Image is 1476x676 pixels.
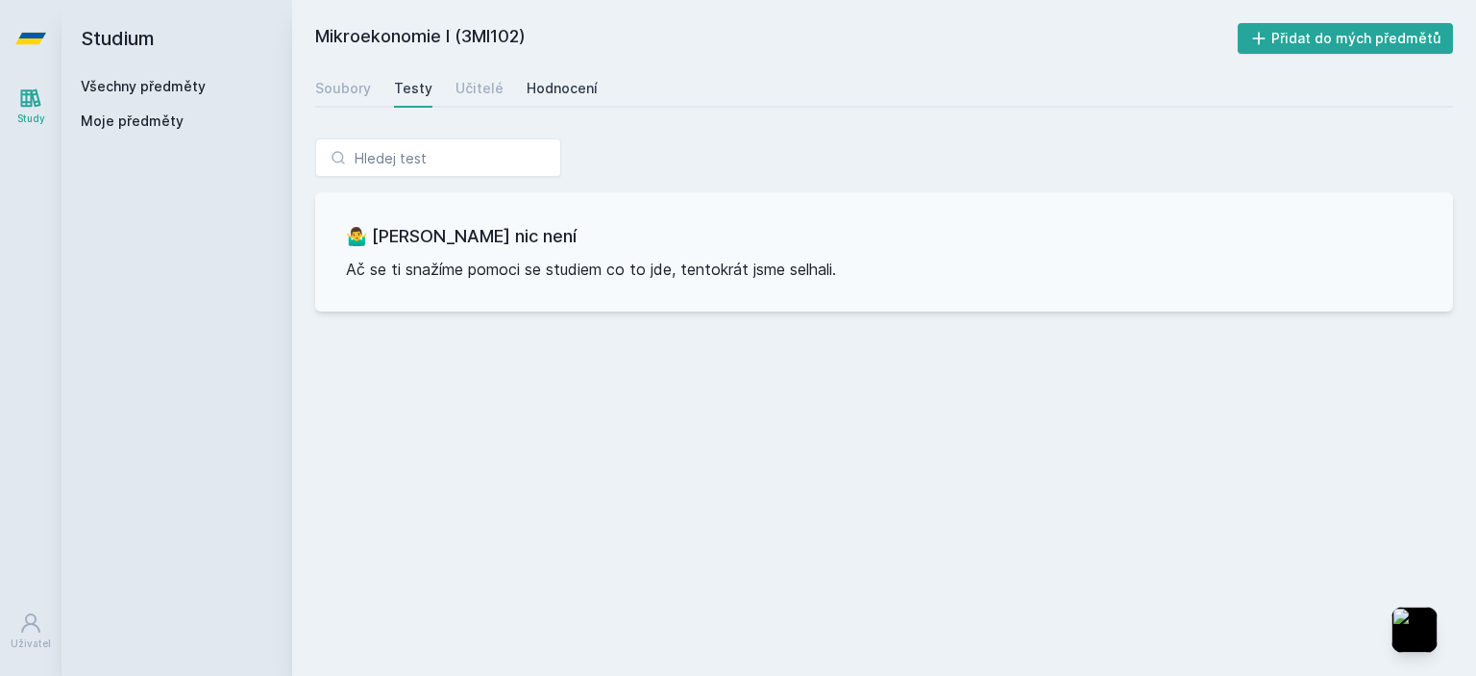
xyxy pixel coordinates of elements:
[394,69,432,108] a: Testy
[315,138,561,177] input: Hledej test
[394,79,432,98] div: Testy
[81,112,184,131] span: Moje předměty
[11,637,51,651] div: Uživatel
[315,23,1238,54] h2: Mikroekonomie I (3MI102)
[1238,23,1454,54] button: Přidat do mých předmětů
[315,79,371,98] div: Soubory
[17,112,45,126] div: Study
[455,79,504,98] div: Učitelé
[315,69,371,108] a: Soubory
[4,77,58,136] a: Study
[527,79,598,98] div: Hodnocení
[455,69,504,108] a: Učitelé
[4,602,58,661] a: Uživatel
[81,78,206,94] a: Všechny předměty
[346,258,1422,281] p: Ač se ti snažíme pomoci se studiem co to jde, tentokrát jsme selhali.
[346,223,1422,250] h3: 🤷‍♂️ [PERSON_NAME] nic není
[527,69,598,108] a: Hodnocení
